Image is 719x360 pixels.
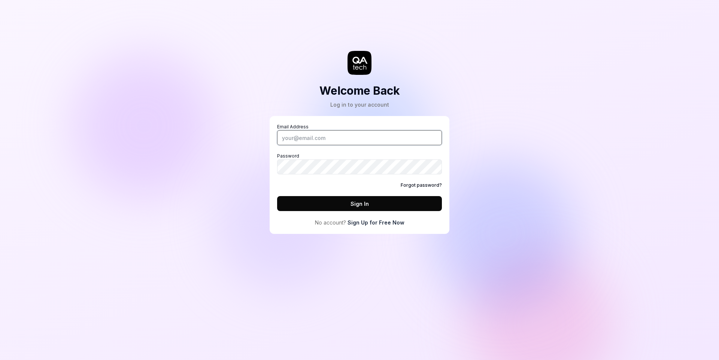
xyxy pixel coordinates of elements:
[277,123,442,145] label: Email Address
[348,219,404,226] a: Sign Up for Free Now
[401,182,442,189] a: Forgot password?
[277,159,442,174] input: Password
[277,196,442,211] button: Sign In
[277,130,442,145] input: Email Address
[277,153,442,174] label: Password
[319,82,400,99] h2: Welcome Back
[315,219,346,226] span: No account?
[319,101,400,109] div: Log in to your account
